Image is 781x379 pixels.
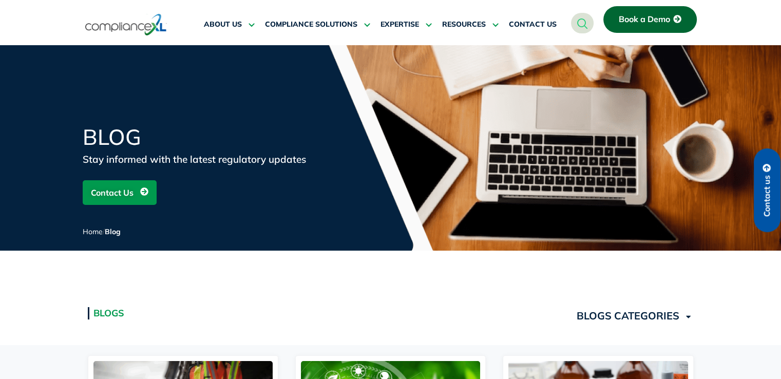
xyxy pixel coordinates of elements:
[442,20,486,29] span: RESOURCES
[570,302,699,330] a: BLOGS CATEGORIES
[83,126,329,148] h1: Blog
[265,20,357,29] span: COMPLIANCE SOLUTIONS
[83,227,121,236] span: /
[380,12,432,37] a: EXPERTISE
[571,13,594,33] a: navsearch-button
[265,12,370,37] a: COMPLIANCE SOLUTIONS
[83,152,329,166] div: Stay informed with the latest regulatory updates
[509,12,557,37] a: CONTACT US
[105,227,121,236] span: Blog
[509,20,557,29] span: CONTACT US
[763,175,772,217] span: Contact us
[619,15,670,24] span: Book a Demo
[91,183,134,202] span: Contact Us
[93,307,386,319] h2: Blogs
[380,20,419,29] span: EXPERTISE
[83,227,103,236] a: Home
[442,12,499,37] a: RESOURCES
[204,12,255,37] a: ABOUT US
[204,20,242,29] span: ABOUT US
[85,13,167,36] img: logo-one.svg
[83,180,157,205] a: Contact Us
[754,148,780,232] a: Contact us
[603,6,697,33] a: Book a Demo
